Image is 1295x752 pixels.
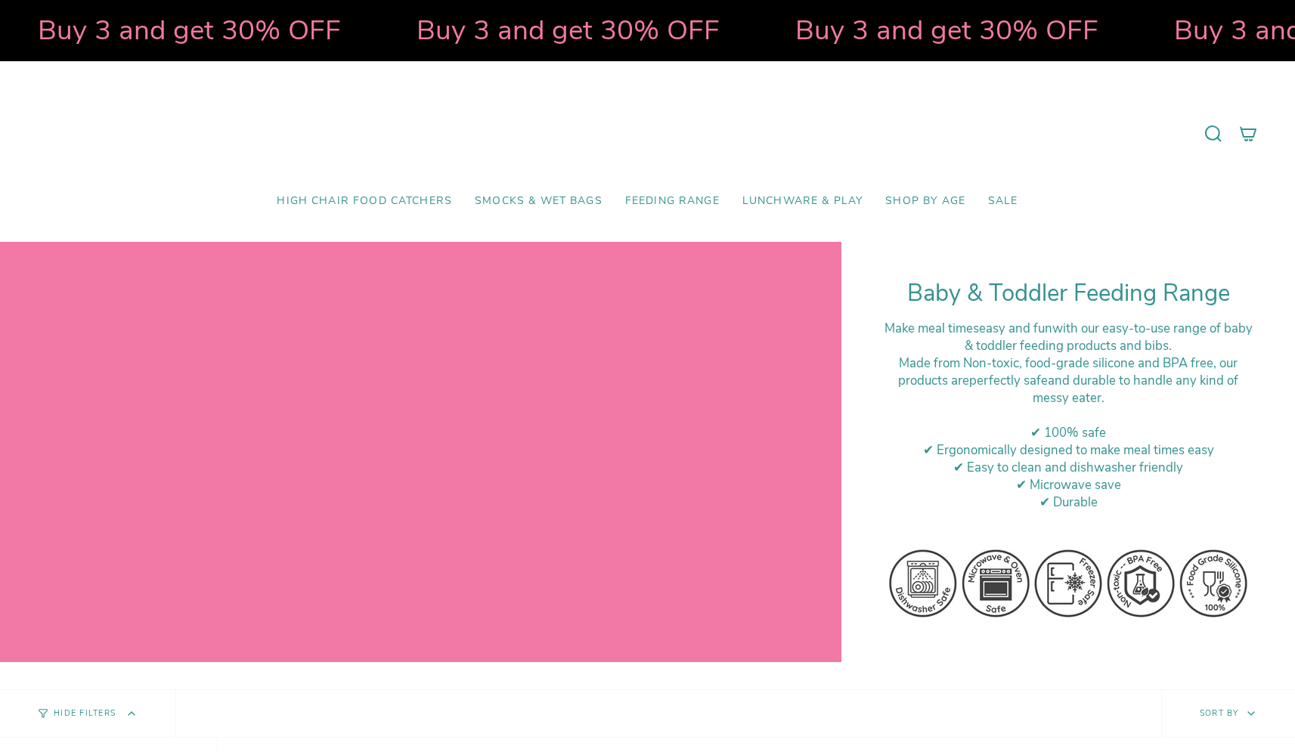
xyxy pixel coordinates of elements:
[885,195,965,208] span: Shop by Age
[879,494,1257,511] div: ✔ Durable
[1161,690,1295,737] button: Sort by
[1200,707,1239,719] span: Sort by
[879,320,1257,354] div: Make meal times with our easy-to-use range of baby & toddler feeding products and bibs.
[795,11,1098,49] strong: Buy 3 and get 30% OFF
[277,195,452,208] span: High Chair Food Catchers
[969,372,1048,389] strong: perfectly safe
[38,11,341,49] strong: Buy 3 and get 30% OFF
[879,441,1257,459] div: ✔ Ergonomically designed to make meal times easy
[979,320,1052,337] strong: easy and fun
[463,184,614,219] a: Smocks & Wet Bags
[977,184,1030,219] a: SALE
[879,459,1257,476] div: ✔ Easy to clean and dishwasher friendly
[475,195,603,208] span: Smocks & Wet Bags
[614,184,731,219] a: Feeding Range
[731,184,874,219] a: Lunchware & Play
[517,84,778,184] a: Mumma’s Little Helpers
[1016,476,1121,494] span: ✔ Microwave save
[879,354,1257,407] div: M
[988,195,1018,208] span: SALE
[742,195,863,208] span: Lunchware & Play
[879,280,1257,308] h1: Baby & Toddler Feeding Range
[879,424,1257,441] div: ✔ 100% safe
[625,195,720,208] span: Feeding Range
[898,354,1238,407] span: ade from Non-toxic, food-grade silicone and BPA free, our products are and durable to handle any ...
[54,710,116,718] span: Hide Filters
[265,184,463,219] a: High Chair Food Catchers
[417,11,720,49] strong: Buy 3 and get 30% OFF
[874,184,977,219] a: Shop by Age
